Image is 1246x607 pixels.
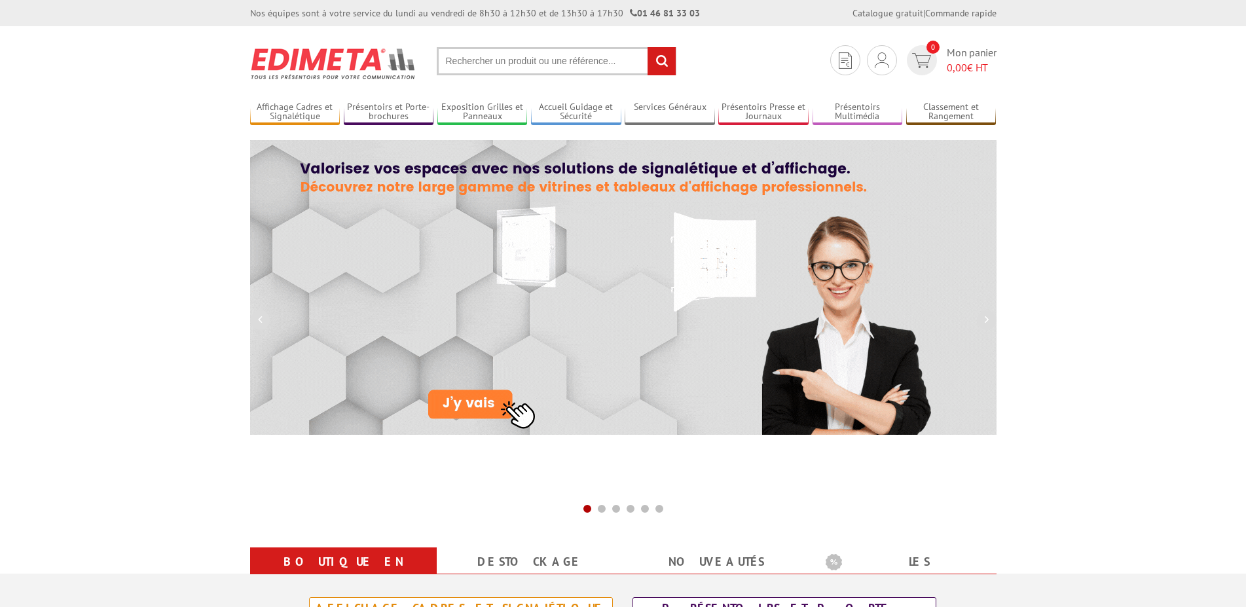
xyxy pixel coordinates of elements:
a: Exposition Grilles et Panneaux [437,101,528,123]
strong: 01 46 81 33 03 [630,7,700,19]
span: Mon panier [947,45,997,75]
a: Présentoirs et Porte-brochures [344,101,434,123]
a: Les promotions [826,550,981,597]
a: Accueil Guidage et Sécurité [531,101,621,123]
span: 0 [926,41,940,54]
input: Rechercher un produit ou une référence... [437,47,676,75]
a: Boutique en ligne [266,550,421,597]
input: rechercher [648,47,676,75]
img: devis rapide [839,52,852,69]
a: nouveautés [639,550,794,574]
a: Commande rapide [925,7,997,19]
span: € HT [947,60,997,75]
a: Présentoirs Presse et Journaux [718,101,809,123]
a: Services Généraux [625,101,715,123]
div: Nos équipes sont à votre service du lundi au vendredi de 8h30 à 12h30 et de 13h30 à 17h30 [250,7,700,20]
a: Catalogue gratuit [852,7,923,19]
a: Classement et Rangement [906,101,997,123]
img: Présentoir, panneau, stand - Edimeta - PLV, affichage, mobilier bureau, entreprise [250,39,417,88]
a: Affichage Cadres et Signalétique [250,101,340,123]
a: Présentoirs Multimédia [813,101,903,123]
img: devis rapide [912,53,931,68]
a: devis rapide 0 Mon panier 0,00€ HT [904,45,997,75]
b: Les promotions [826,550,989,576]
span: 0,00 [947,61,967,74]
a: Destockage [452,550,608,574]
div: | [852,7,997,20]
img: devis rapide [875,52,889,68]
